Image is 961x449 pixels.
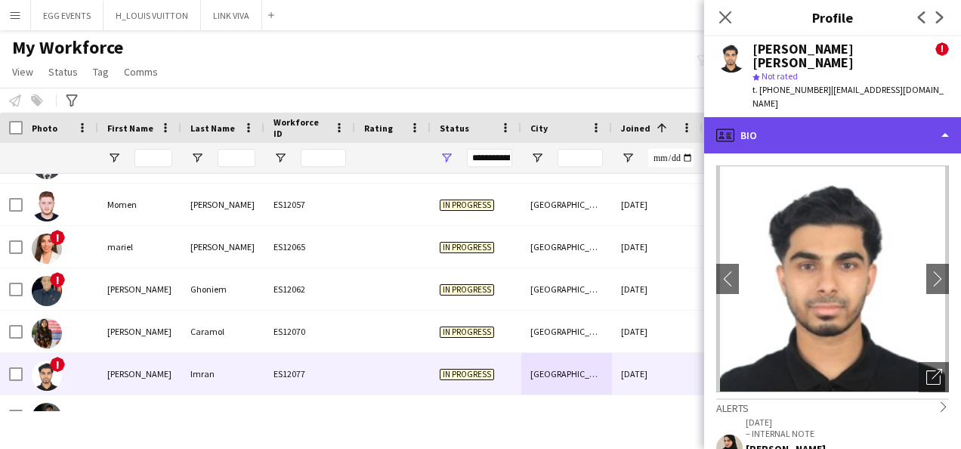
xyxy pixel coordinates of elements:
input: City Filter Input [558,149,603,167]
input: Workforce ID Filter Input [301,149,346,167]
div: Imran [181,353,264,395]
span: Status [48,65,78,79]
img: Abdullah Alshawi [32,403,62,433]
span: View [12,65,33,79]
div: [PERSON_NAME] [PERSON_NAME] [752,42,935,70]
span: Comms [124,65,158,79]
button: Open Filter Menu [107,151,121,165]
h3: Profile [704,8,961,27]
button: H_LOUIS VUITTON [104,1,201,30]
div: [PERSON_NAME] [98,311,181,352]
div: [DATE] [612,184,703,225]
span: Last Name [190,122,235,134]
div: Momen [98,184,181,225]
input: First Name Filter Input [134,149,172,167]
span: In progress [440,242,494,253]
div: [DATE] [612,226,703,268]
a: View [6,62,39,82]
div: [GEOGRAPHIC_DATA] [521,353,612,395]
span: Tag [93,65,109,79]
div: [DATE] [612,395,703,437]
input: Joined Filter Input [648,149,694,167]
div: Open photos pop-in [919,362,949,392]
button: Open Filter Menu [273,151,287,165]
img: Kristina Caramol [32,318,62,348]
div: [PERSON_NAME] [181,226,264,268]
div: mariel [98,226,181,268]
span: Photo [32,122,57,134]
img: mariel caballero [32,234,62,264]
div: ES12077 [264,353,355,395]
div: ES12088 [264,395,355,437]
button: Open Filter Menu [190,151,204,165]
div: [PERSON_NAME] [181,184,264,225]
span: Joined [621,122,650,134]
div: [GEOGRAPHIC_DATA] [521,184,612,225]
span: ! [50,230,65,245]
a: Status [42,62,84,82]
span: My Workforce [12,36,123,59]
img: Crew avatar or photo [716,166,949,392]
div: [DATE] [612,353,703,395]
div: Bio [704,117,961,153]
span: | [EMAIL_ADDRESS][DOMAIN_NAME] [752,84,944,109]
span: In progress [440,327,494,338]
div: [DATE] [612,268,703,310]
span: ! [50,357,65,372]
a: Tag [87,62,115,82]
div: [DATE] [612,311,703,352]
div: Caramol [181,311,264,352]
div: [GEOGRAPHIC_DATA] [521,268,612,310]
div: [PERSON_NAME] [181,395,264,437]
div: ES12070 [264,311,355,352]
span: City [530,122,548,134]
span: First Name [107,122,153,134]
input: Last Name Filter Input [218,149,255,167]
span: Not rated [762,70,798,82]
img: Aashir Imran [32,361,62,391]
img: Mohamed Ghoniem [32,276,62,306]
span: In progress [440,369,494,380]
button: LINK VIVA [201,1,262,30]
div: Sharjah [521,395,612,437]
span: ! [935,42,949,56]
app-action-btn: Advanced filters [63,91,81,110]
button: Open Filter Menu [530,151,544,165]
span: In progress [440,284,494,296]
span: ! [50,272,65,287]
a: Comms [118,62,164,82]
div: ES12057 [264,184,355,225]
div: [PERSON_NAME] [98,353,181,395]
img: Momen Omar [32,191,62,221]
span: Rating [364,122,393,134]
div: [PERSON_NAME] [98,395,181,437]
span: t. [PHONE_NUMBER] [752,84,831,95]
button: EGG EVENTS [31,1,104,30]
div: [GEOGRAPHIC_DATA] [521,311,612,352]
div: ES12062 [264,268,355,310]
span: Workforce ID [273,116,328,139]
div: [GEOGRAPHIC_DATA] [521,226,612,268]
div: [PERSON_NAME] [98,268,181,310]
p: [DATE] [746,416,949,428]
div: ES12065 [264,226,355,268]
span: Status [440,122,469,134]
div: Alerts [716,398,949,415]
button: Open Filter Menu [440,151,453,165]
div: Ghoniem [181,268,264,310]
span: In progress [440,200,494,211]
p: – INTERNAL NOTE [746,428,949,439]
button: Open Filter Menu [621,151,635,165]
